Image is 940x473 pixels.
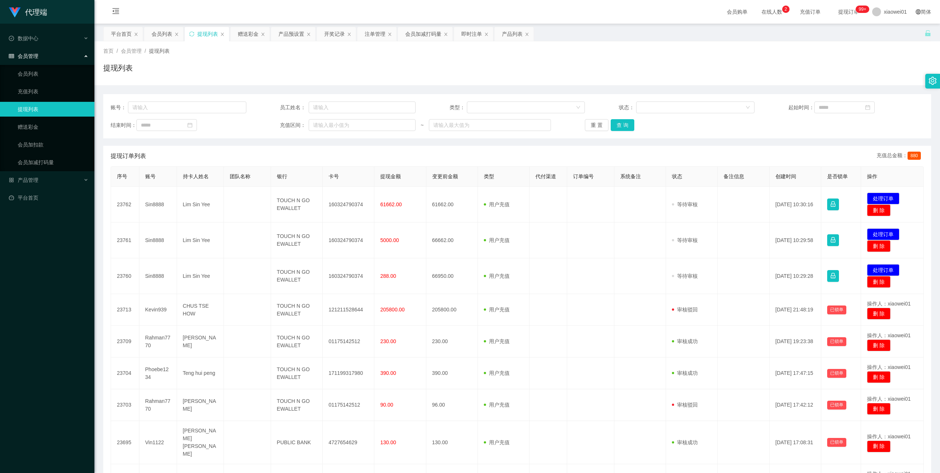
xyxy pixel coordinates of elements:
td: [PERSON_NAME] [PERSON_NAME] [177,421,224,464]
td: Lim Sin Yee [177,187,224,222]
span: 备注信息 [724,173,744,179]
td: 23709 [111,326,139,358]
span: / [117,48,118,54]
a: 提现列表 [18,102,89,117]
p: 2 [784,6,787,13]
button: 查 询 [611,119,634,131]
span: 审核驳回 [672,307,698,313]
td: 96.00 [426,389,478,421]
sup: 1210 [856,6,869,13]
td: Teng hui peng [177,358,224,389]
td: 23761 [111,222,139,258]
a: 赠送彩金 [18,120,89,134]
i: 图标: down [576,105,580,110]
span: 等待审核 [672,201,698,207]
td: TOUCH N GO EWALLET [271,389,323,421]
i: 图标: global [916,9,921,14]
span: ~ [416,121,429,129]
i: 图标: close [388,32,392,37]
td: [DATE] 19:23:38 [770,326,821,358]
i: 图标: calendar [865,105,870,110]
i: 图标: appstore-o [9,177,14,183]
button: 删 除 [867,441,891,452]
button: 图标: lock [827,198,839,210]
td: Rahman7770 [139,326,177,358]
div: 注单管理 [365,27,385,41]
td: 01175142512 [323,326,374,358]
span: 用户充值 [484,201,510,207]
td: 390.00 [426,358,478,389]
sup: 2 [782,6,790,13]
a: 会员加减打码量 [18,155,89,170]
span: 90.00 [380,402,393,408]
span: 230.00 [380,338,396,344]
td: TOUCH N GO EWALLET [271,258,323,294]
td: Sin8888 [139,187,177,222]
td: 01175142512 [323,389,374,421]
span: 充值订单 [796,9,824,14]
span: 用户充值 [484,273,510,279]
td: Vin1122 [139,421,177,464]
span: 61662.00 [380,201,402,207]
td: 23695 [111,421,139,464]
span: 卡号 [329,173,339,179]
td: [PERSON_NAME] [177,389,224,421]
input: 请输入 [128,101,246,113]
span: 操作人：xiaowei01 [867,332,910,338]
button: 已锁单 [827,305,846,314]
i: 图标: close [444,32,448,37]
a: 会员列表 [18,66,89,81]
i: 图标: close [484,32,489,37]
div: 提现列表 [197,27,218,41]
td: 66950.00 [426,258,478,294]
td: Phoebe1234 [139,358,177,389]
button: 删 除 [867,276,891,288]
td: 23760 [111,258,139,294]
td: 23703 [111,389,139,421]
i: 图标: close [261,32,265,37]
span: 状态 [672,173,682,179]
span: 等待审核 [672,237,698,243]
button: 已锁单 [827,438,846,447]
a: 图标: dashboard平台首页 [9,190,89,205]
button: 删 除 [867,308,891,320]
span: 状态： [619,104,636,111]
span: 持卡人姓名 [183,173,209,179]
span: 是否锁单 [827,173,848,179]
span: 等待审核 [672,273,698,279]
button: 删 除 [867,204,891,216]
button: 删 除 [867,371,891,383]
span: 审核成功 [672,338,698,344]
i: 图标: check-circle-o [9,36,14,41]
span: 团队名称 [230,173,250,179]
td: 160324790374 [323,258,374,294]
div: 充值总金额： [877,152,924,160]
span: 205800.00 [380,307,405,313]
span: 创建时间 [776,173,796,179]
span: 880 [908,152,921,160]
button: 已锁单 [827,337,846,346]
td: TOUCH N GO EWALLET [271,187,323,222]
span: 用户充值 [484,338,510,344]
td: TOUCH N GO EWALLET [271,222,323,258]
span: 操作人：xiaowei01 [867,396,910,402]
span: 用户充值 [484,439,510,445]
i: 图标: close [306,32,311,37]
td: Kevin939 [139,294,177,326]
i: 图标: menu-fold [103,0,128,24]
span: 5000.00 [380,237,399,243]
td: 23704 [111,358,139,389]
i: 图标: close [220,32,225,37]
span: 系统备注 [620,173,641,179]
td: 23713 [111,294,139,326]
span: 操作人：xiaowei01 [867,301,910,307]
span: 提现订单列表 [111,152,146,160]
h1: 提现列表 [103,62,133,73]
span: 提现订单 [835,9,863,14]
td: [DATE] 10:29:58 [770,222,821,258]
span: 审核成功 [672,370,698,376]
td: Rahman7770 [139,389,177,421]
td: 160324790374 [323,187,374,222]
span: 员工姓名： [280,104,308,111]
td: 171199317980 [323,358,374,389]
